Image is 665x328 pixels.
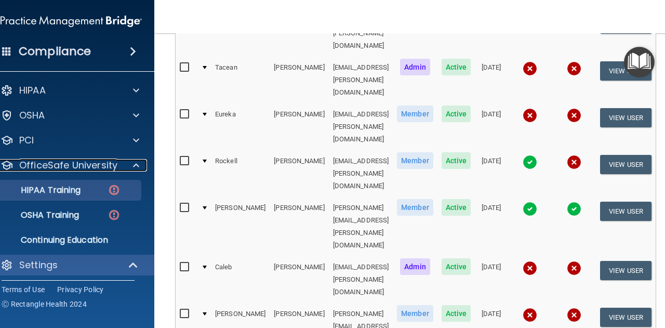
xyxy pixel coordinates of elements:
span: Active [442,152,471,169]
p: PCI [19,134,34,147]
button: View User [600,261,651,280]
img: tick.e7d51cea.svg [567,202,581,216]
img: cross.ca9f0e7f.svg [523,108,537,123]
span: Active [442,305,471,322]
button: View User [600,108,651,127]
td: [EMAIL_ADDRESS][PERSON_NAME][DOMAIN_NAME] [329,57,393,103]
span: Member [397,199,433,216]
td: [EMAIL_ADDRESS][PERSON_NAME][DOMAIN_NAME] [329,150,393,197]
span: Admin [400,59,430,75]
a: OSHA [1,109,139,122]
img: cross.ca9f0e7f.svg [567,308,581,322]
a: HIPAA [1,84,139,97]
td: [DATE] [475,103,508,150]
a: Privacy Policy [57,284,104,295]
td: [PERSON_NAME] [270,103,328,150]
img: tick.e7d51cea.svg [523,155,537,169]
img: cross.ca9f0e7f.svg [523,61,537,76]
span: Active [442,258,471,275]
td: [DATE] [475,150,508,197]
button: View User [600,308,651,327]
button: Open Resource Center [624,47,655,77]
img: cross.ca9f0e7f.svg [567,108,581,123]
span: Active [442,59,471,75]
td: [PERSON_NAME] [270,256,328,303]
img: cross.ca9f0e7f.svg [567,61,581,76]
img: cross.ca9f0e7f.svg [567,155,581,169]
td: [EMAIL_ADDRESS][PERSON_NAME][DOMAIN_NAME] [329,256,393,303]
span: Member [397,152,433,169]
span: Member [397,106,433,122]
p: HIPAA [19,84,46,97]
td: Yuritcy [211,10,270,57]
span: Active [442,106,471,122]
a: OfficeSafe University [1,159,139,172]
a: Terms of Use [2,284,45,295]
img: danger-circle.6113f641.png [108,208,121,221]
img: cross.ca9f0e7f.svg [567,261,581,275]
td: [PERSON_NAME] [270,57,328,103]
span: Admin [400,258,430,275]
td: Caleb [211,256,270,303]
a: Settings [1,259,139,271]
button: View User [600,155,651,174]
td: [DATE] [475,256,508,303]
button: View User [600,61,651,81]
td: [DATE] [475,197,508,256]
td: [PERSON_NAME] [211,197,270,256]
td: [EMAIL_ADDRESS][PERSON_NAME][DOMAIN_NAME] [329,10,393,57]
td: [PERSON_NAME] [270,10,328,57]
p: Settings [19,259,58,271]
button: View User [600,202,651,221]
img: tick.e7d51cea.svg [523,202,537,216]
img: danger-circle.6113f641.png [108,183,121,196]
span: Member [397,305,433,322]
td: [DATE] [475,10,508,57]
td: Rockell [211,150,270,197]
span: Ⓒ Rectangle Health 2024 [2,299,87,309]
p: OfficeSafe University [19,159,117,172]
h4: Compliance [19,44,91,59]
td: [DATE] [475,57,508,103]
a: PCI [1,134,139,147]
img: cross.ca9f0e7f.svg [523,308,537,322]
td: Tacean [211,57,270,103]
td: [PERSON_NAME] [270,197,328,256]
span: Active [442,199,471,216]
td: [PERSON_NAME][EMAIL_ADDRESS][PERSON_NAME][DOMAIN_NAME] [329,197,393,256]
td: [PERSON_NAME] [270,150,328,197]
td: Eureka [211,103,270,150]
img: cross.ca9f0e7f.svg [523,261,537,275]
td: [EMAIL_ADDRESS][PERSON_NAME][DOMAIN_NAME] [329,103,393,150]
p: OSHA [19,109,45,122]
img: PMB logo [1,11,142,32]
